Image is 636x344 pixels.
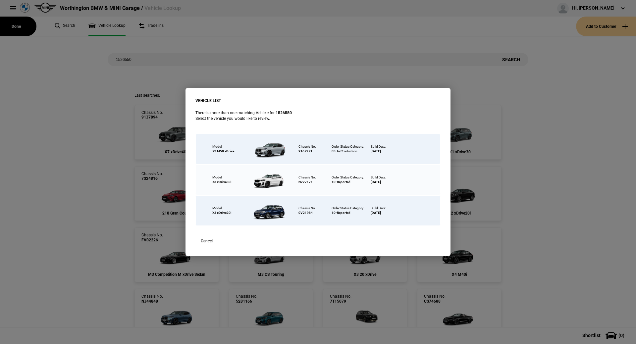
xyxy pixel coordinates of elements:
[212,211,249,215] div: X3 xDrive20i
[332,206,364,211] div: Order Status Category:
[298,211,313,215] div: 0V21984
[195,236,218,246] button: Cancel
[371,175,386,180] div: Build Date:
[298,180,313,184] div: N227171
[276,111,292,115] strong: 1526550
[195,98,221,103] strong: VEHICLE LIST
[195,110,441,122] p: There is more than one matching Vehicle for: Select the vehicle you would like to review.
[332,211,350,215] div: 10-Reported
[332,180,350,184] div: 10-Reported
[332,149,357,154] div: 03-In Production
[212,175,249,180] div: Model:
[298,206,316,211] div: Chassis No.
[298,149,312,154] div: 9167271
[212,149,249,154] div: X3 M50 xDrive
[212,144,249,149] div: Model:
[371,144,386,149] div: Build Date:
[298,175,316,180] div: Chassis No.
[371,206,386,211] div: Build Date:
[298,144,316,149] div: Chassis No.
[371,149,381,154] div: [DATE]
[332,144,364,149] div: Order Status Category:
[212,180,249,184] div: X3 xDrive30i
[332,175,364,180] div: Order Status Category:
[371,180,381,184] div: [DATE]
[212,206,249,211] div: Model:
[371,211,381,215] div: [DATE]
